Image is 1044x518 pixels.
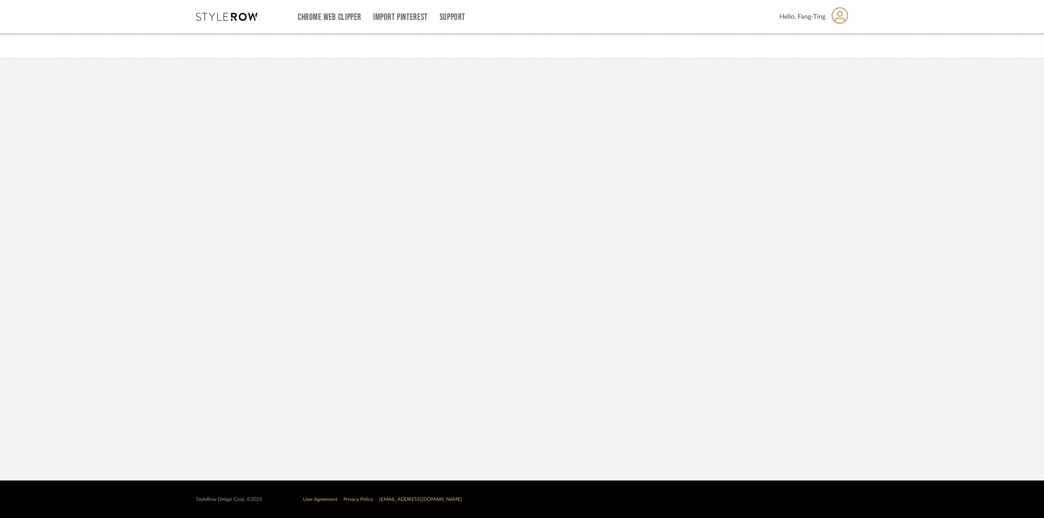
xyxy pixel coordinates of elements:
[196,496,262,503] div: StyleRow Design Corp. ©2025
[379,497,462,502] a: [EMAIL_ADDRESS][DOMAIN_NAME]
[779,12,825,22] span: Hello, Fang-Ting
[373,14,428,21] a: Import Pinterest
[298,14,361,21] a: Chrome Web Clipper
[303,497,337,502] a: User Agreement
[440,14,465,21] a: Support
[343,497,373,502] a: Privacy Policy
